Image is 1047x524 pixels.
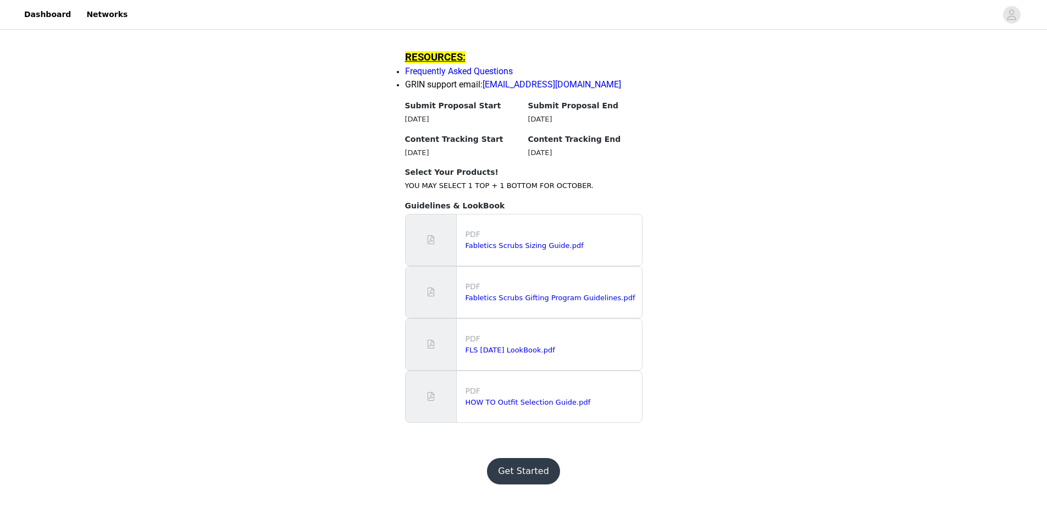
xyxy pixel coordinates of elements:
[405,180,642,191] p: YOU MAY SELECT 1 TOP + 1 BOTTOM FOR OCTOBER.
[466,346,555,354] a: FLS [DATE] LookBook.pdf
[405,79,621,90] span: GRIN support email:
[80,2,134,27] a: Networks
[466,281,638,293] p: PDF
[405,147,519,158] div: [DATE]
[405,100,519,112] h4: Submit Proposal Start
[483,79,621,90] a: [EMAIL_ADDRESS][DOMAIN_NAME]
[405,66,513,76] a: Frequently Asked Questions
[466,241,584,250] a: Fabletics Scrubs Sizing Guide.pdf
[1006,6,1017,24] div: avatar
[528,100,642,112] h4: Submit Proposal End
[18,2,77,27] a: Dashboard
[466,229,638,240] p: PDF
[466,333,638,345] p: PDF
[405,51,466,63] span: RESOURCES:
[528,147,642,158] div: [DATE]
[466,398,591,406] a: HOW TO Outfit Selection Guide.pdf
[405,114,519,125] div: [DATE]
[466,294,635,302] a: Fabletics Scrubs Gifting Program Guidelines.pdf
[405,134,519,145] h4: Content Tracking Start
[466,385,638,397] p: PDF
[528,134,642,145] h4: Content Tracking End
[528,114,642,125] div: [DATE]
[405,167,642,178] h4: Select Your Products!
[487,458,560,484] button: Get Started
[405,200,642,212] h4: Guidelines & LookBook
